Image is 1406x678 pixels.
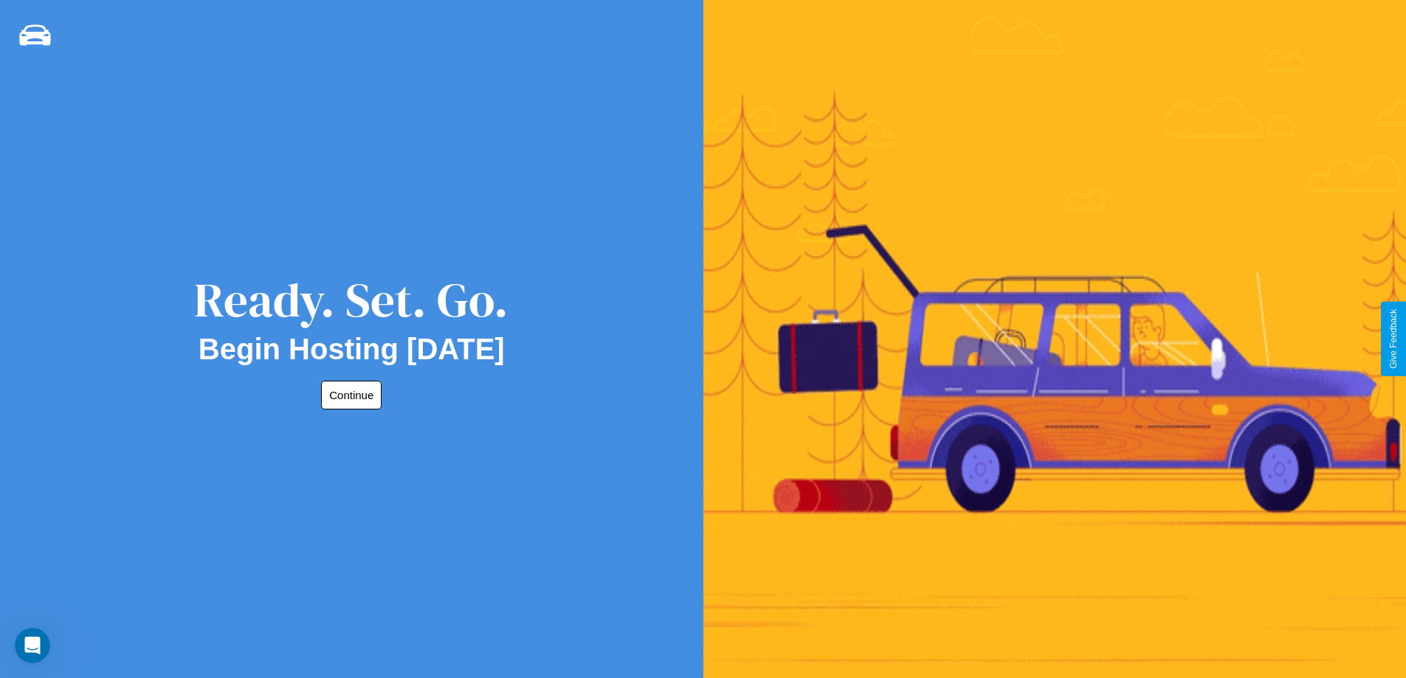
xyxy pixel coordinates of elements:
div: Give Feedback [1388,309,1399,369]
button: Continue [321,381,382,409]
h2: Begin Hosting [DATE] [199,333,505,366]
div: Ready. Set. Go. [194,267,509,333]
iframe: Intercom live chat [15,628,50,663]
